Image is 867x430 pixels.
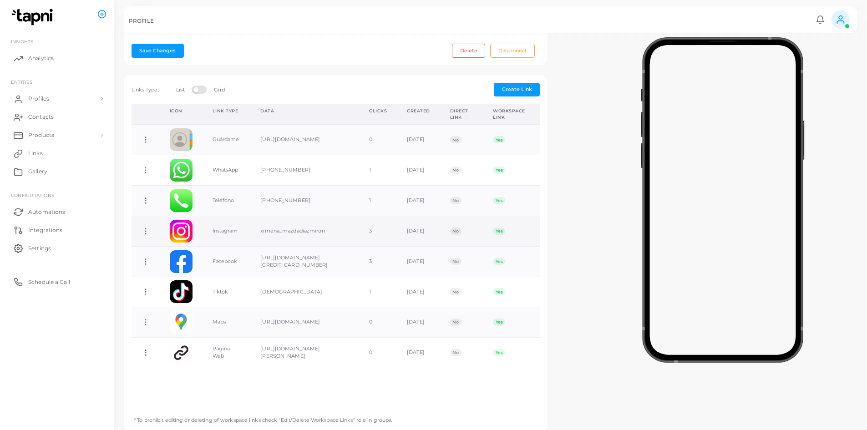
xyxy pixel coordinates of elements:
[450,108,473,120] div: Direct Link
[250,216,359,246] td: ximena_mazdadiazmiron
[7,90,107,108] a: Profiles
[170,280,193,303] img: tiktok.png
[11,192,54,198] span: Configurations
[132,86,159,93] span: Links Type:
[359,216,397,246] td: 3
[493,136,505,143] span: Yes
[203,125,251,155] td: Guárdame
[7,126,107,144] a: Products
[170,189,193,212] img: phone.png
[450,136,461,143] span: No
[170,250,193,273] img: facebook.png
[450,349,461,356] span: No
[450,228,461,235] span: No
[127,409,392,424] p: * To prohibit editing or deleting of workspace links check "Edit/Delete Workspace Links" role in ...
[494,83,540,96] button: Create Link
[250,155,359,186] td: [PHONE_NUMBER]
[11,79,32,85] span: ENTITIES
[7,221,107,239] a: Integrations
[203,246,251,277] td: Facebook
[28,149,43,157] span: Links
[170,128,193,151] img: contactcard.png
[641,37,804,363] img: phone-mock.b55596b7.png
[250,277,359,307] td: [DEMOGRAPHIC_DATA]
[132,44,184,57] button: Save Changes
[450,319,461,326] span: No
[490,44,535,57] button: Disconnect
[170,341,193,364] img: customlink.png
[7,108,107,126] a: Contacts
[359,307,397,338] td: 0
[493,258,505,265] span: Yes
[203,155,251,186] td: WhatsApp
[493,197,505,204] span: Yes
[250,338,359,368] td: [URL][DOMAIN_NAME][PERSON_NAME]
[132,104,160,125] th: Action
[397,338,440,368] td: [DATE]
[450,258,461,265] span: No
[170,159,193,182] img: whatsapp.png
[407,108,430,114] div: Created
[7,144,107,162] a: Links
[369,108,387,114] div: Clicks
[170,311,193,334] img: googlemaps.png
[397,307,440,338] td: [DATE]
[250,246,359,277] td: [URL][DOMAIN_NAME][CREDIT_CARD_NUMBER]
[28,167,47,176] span: Gallery
[28,278,70,286] span: Schedule a Call
[203,277,251,307] td: Tiktok
[359,125,397,155] td: 0
[450,288,461,295] span: No
[359,246,397,277] td: 3
[203,186,251,216] td: Teléfono
[493,167,505,174] span: Yes
[359,338,397,368] td: 0
[359,186,397,216] td: 1
[493,349,505,356] span: Yes
[7,162,107,181] a: Gallery
[397,125,440,155] td: [DATE]
[170,220,193,243] img: instagram.png
[28,95,49,103] span: Profiles
[397,155,440,186] td: [DATE]
[397,277,440,307] td: [DATE]
[28,244,51,253] span: Settings
[28,208,65,216] span: Automations
[502,86,532,92] span: Create Link
[213,108,241,114] div: Link Type
[170,108,193,114] div: Icon
[450,167,461,174] span: No
[11,39,33,44] span: INSIGHTS
[7,273,107,291] a: Schedule a Call
[7,49,107,67] a: Analytics
[28,54,54,62] span: Analytics
[452,44,485,57] button: Delete
[214,86,224,94] label: Grid
[203,307,251,338] td: Maps
[493,108,530,120] div: Workspace Link
[250,125,359,155] td: [URL][DOMAIN_NAME]
[493,319,505,326] span: Yes
[397,186,440,216] td: [DATE]
[28,113,54,121] span: Contacts
[493,288,505,295] span: Yes
[359,155,397,186] td: 1
[397,216,440,246] td: [DATE]
[450,197,461,204] span: No
[260,108,349,114] div: Data
[203,338,251,368] td: Página Web
[8,9,59,25] img: logo
[250,307,359,338] td: [URL][DOMAIN_NAME]
[250,186,359,216] td: [PHONE_NUMBER]
[7,202,107,221] a: Automations
[129,18,154,24] h5: PROFILE
[7,239,107,257] a: Settings
[28,131,54,139] span: Products
[359,277,397,307] td: 1
[203,216,251,246] td: Instagram
[28,226,62,234] span: Integrations
[397,246,440,277] td: [DATE]
[493,228,505,235] span: Yes
[176,86,184,94] label: List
